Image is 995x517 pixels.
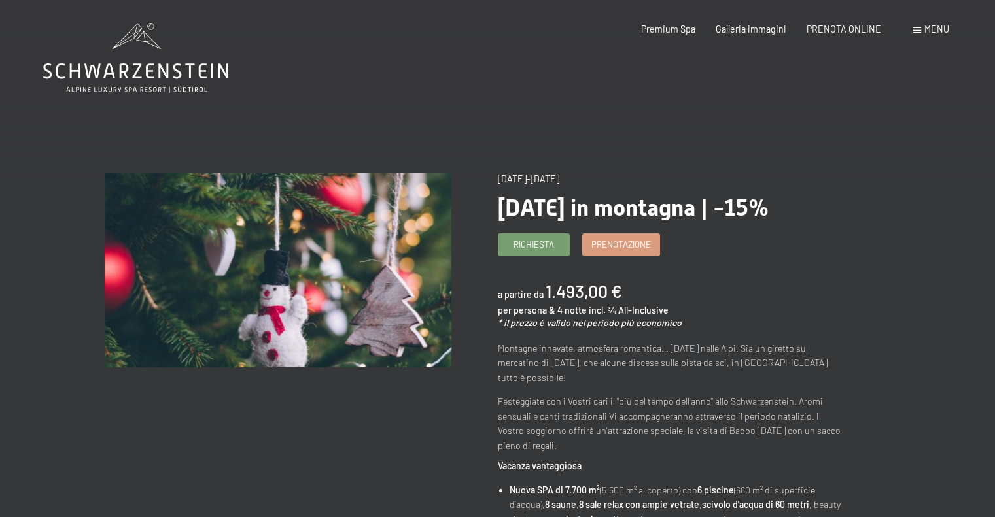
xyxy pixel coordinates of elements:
[545,499,576,510] strong: 8 saune
[498,460,582,471] strong: Vacanza vantaggiosa
[702,499,809,510] strong: scivolo d'acqua di 60 metri
[498,194,769,221] span: [DATE] in montagna | -15%
[498,317,682,328] em: * il prezzo è valido nel periodo più economico
[498,341,845,386] p: Montagne innevate, atmosfera romantica… [DATE] nelle Alpi. Sia un giretto sul mercatino di [DATE]...
[697,484,734,495] strong: 6 piscine
[589,305,669,316] span: incl. ¾ All-Inclusive
[498,305,555,316] span: per persona &
[498,289,544,300] span: a partire da
[557,305,587,316] span: 4 notte
[546,280,622,301] b: 1.493,00 €
[591,239,651,250] span: Prenotazione
[579,499,699,510] strong: 8 sale relax con ampie vetrate
[514,239,554,250] span: Richiesta
[924,24,949,35] span: Menu
[498,234,569,256] a: Richiesta
[498,394,845,453] p: Festeggiate con i Vostri cari il "più bel tempo dell'anno" allo Schwarzenstein. Aromi sensuali e ...
[641,24,695,35] a: Premium Spa
[716,24,786,35] a: Galleria immagini
[583,234,659,256] a: Prenotazione
[105,173,451,367] img: Natale in montagna | -15%
[807,24,881,35] a: PRENOTA ONLINE
[498,173,559,184] span: [DATE]-[DATE]
[510,484,600,495] strong: Nuova SPA di 7.700 m²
